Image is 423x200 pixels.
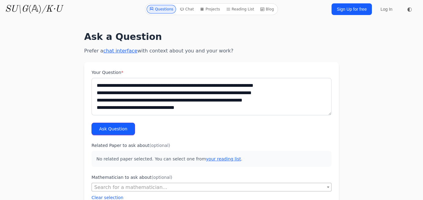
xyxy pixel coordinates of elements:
a: Log In [377,4,396,15]
span: ◐ [407,6,412,12]
a: Projects [197,5,222,13]
button: Ask Question [92,123,135,135]
a: Reading List [224,5,257,13]
span: (optional) [149,143,170,148]
a: Blog [258,5,276,13]
label: Mathematician to ask about [92,174,331,180]
a: SU\G(𝔸)/K·U [5,4,62,15]
a: chat interface [103,48,137,54]
button: ◐ [403,3,416,15]
span: Search for a mathematician... [92,183,331,191]
a: Questions [147,5,176,13]
a: Sign Up for free [331,3,372,15]
label: Your Question [92,69,331,75]
label: Related Paper to ask about [92,142,331,148]
p: No related paper selected. You can select one from . [92,151,331,167]
i: SU\G [5,5,28,14]
span: (optional) [152,175,172,180]
h1: Ask a Question [84,31,339,42]
p: Prefer a with context about you and your work? [84,47,339,55]
a: your reading list [206,156,241,161]
a: Chat [177,5,196,13]
span: Search for a mathematician... [94,184,167,190]
span: Search for a mathematician... [92,183,331,192]
i: /K·U [42,5,62,14]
